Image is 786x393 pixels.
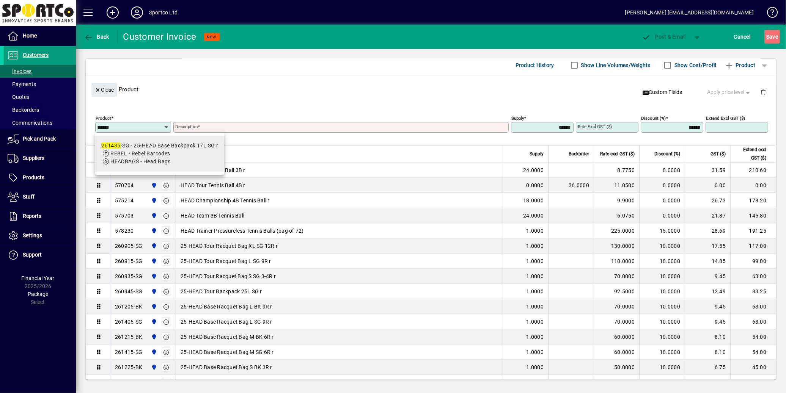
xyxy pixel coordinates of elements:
span: Home [23,33,37,39]
mat-label: Rate excl GST ($) [578,124,612,129]
span: 1.0000 [527,257,544,265]
mat-label: Supply [511,116,524,121]
span: Product History [516,59,554,71]
span: Supply [530,150,544,158]
span: Sportco Ltd Warehouse [149,227,158,235]
span: 18.0000 [523,197,544,204]
div: 70.0000 [599,272,635,280]
td: 10.0000 [639,360,685,375]
app-page-header-button: Back [76,30,118,44]
div: 261425-SG [115,379,142,386]
td: 0.00 [685,375,730,390]
span: 24.0000 [523,212,544,219]
span: Products [23,174,44,180]
span: 25-HEAD Base Racquet Bag S SG 3R r [181,379,272,386]
a: Reports [4,207,76,226]
td: 9.45 [685,314,730,329]
button: Delete [754,83,772,101]
span: P [655,34,659,40]
td: 10.0000 [639,284,685,299]
span: Sportco Ltd Warehouse [149,348,158,356]
span: HEADBAGS - Head Bags [110,158,171,164]
span: Staff [23,194,35,200]
div: Product [86,75,776,103]
td: 31.59 [685,163,730,178]
span: Sportco Ltd Warehouse [149,242,158,250]
span: 36.0000 [569,182,589,189]
span: 1.0000 [527,242,544,250]
span: Sportco Ltd Warehouse [149,318,158,326]
mat-option: 261435-SG - 25-HEAD Base Backpack 17L SG r [95,136,224,172]
span: Backorder [569,150,589,158]
span: Invoices [8,68,31,74]
span: 1.0000 [527,363,544,371]
span: Sportco Ltd Warehouse [149,333,158,341]
span: 25-HEAD Tour Racquet Bag XL SG 12R r [181,242,278,250]
span: 25-HEAD Base Racquet Bag L SG 9R r [181,318,272,326]
td: 28.69 [685,223,730,238]
td: 0.0000 [639,193,685,208]
span: HEAD Tour Tennis Ball 4B r [181,182,245,189]
td: 14.85 [685,254,730,269]
td: 10.0000 [639,238,685,254]
td: 63.00 [730,299,776,314]
mat-label: Discount (%) [641,116,666,121]
div: 50.0000 [599,363,635,371]
span: Sportco Ltd Warehouse [149,272,158,280]
span: GST ($) [711,150,726,158]
span: 25-HEAD Tour Backpack 25L SG r [181,288,262,295]
div: 260915-SG [115,257,142,265]
span: 1.0000 [527,318,544,326]
span: HEAD Team 3B Tennis Ball [181,212,244,219]
button: Save [764,30,780,44]
span: Communications [8,120,52,126]
span: Settings [23,232,42,238]
span: Cancel [734,31,751,43]
td: 54.00 [730,344,776,360]
span: S [766,34,769,40]
div: 570704 [115,182,134,189]
button: Add [101,6,125,19]
span: Custom Fields [642,88,682,96]
span: ost & Email [642,34,686,40]
td: 0.00 [730,178,776,193]
span: Sportco Ltd Warehouse [149,363,158,371]
div: 110.0000 [599,257,635,265]
a: Backorders [4,103,76,116]
span: Sportco Ltd Warehouse [149,378,158,387]
td: 8.10 [685,329,730,344]
td: 54.00 [730,329,776,344]
label: Show Cost/Profit [673,61,717,69]
span: Payments [8,81,36,87]
span: 1.0000 [527,288,544,295]
div: 261415-SG [115,348,142,356]
a: Invoices [4,65,76,78]
mat-label: Description [175,124,198,129]
div: 8.7750 [599,166,635,174]
app-page-header-button: Delete [754,89,772,96]
a: Quotes [4,91,76,103]
span: Sportco Ltd Warehouse [149,302,158,311]
td: 0.0000 [639,163,685,178]
td: 12.49 [685,284,730,299]
a: Staff [4,188,76,207]
td: 83.25 [730,284,776,299]
span: Discount (%) [654,150,680,158]
span: 25-HEAD Base Racquet Bag S BK 3R r [181,363,272,371]
div: 261205-BK [115,303,142,310]
button: Close [91,83,117,97]
span: 0.0000 [527,182,544,189]
div: [PERSON_NAME] [EMAIL_ADDRESS][DOMAIN_NAME] [625,6,754,19]
span: HEAD Trainer Pressureless Tennis Balls (bag of 72) [181,227,304,235]
button: Post & Email [638,30,690,44]
td: 9.45 [685,269,730,284]
td: 15.0000 [639,223,685,238]
span: Support [23,252,42,258]
span: 1.0000 [572,379,589,386]
span: Backorders [8,107,39,113]
span: 25-HEAD Base Racquet Bag L BK 9R r [181,303,272,310]
td: 0.00 [730,375,776,390]
td: 63.00 [730,269,776,284]
td: 0.0000 [639,208,685,223]
td: 26.73 [685,193,730,208]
